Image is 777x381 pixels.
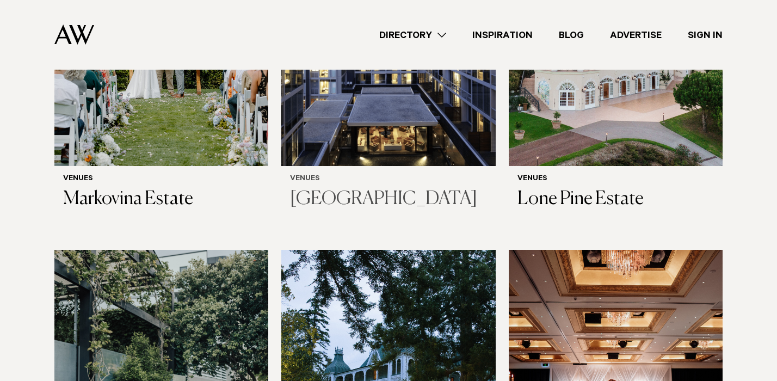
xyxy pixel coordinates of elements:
h3: Markovina Estate [63,188,260,211]
a: Blog [546,28,597,42]
a: Inspiration [459,28,546,42]
h3: Lone Pine Estate [517,188,714,211]
img: Auckland Weddings Logo [54,24,94,45]
a: Advertise [597,28,675,42]
a: Directory [366,28,459,42]
h6: Venues [517,175,714,184]
h3: [GEOGRAPHIC_DATA] [290,188,486,211]
h6: Venues [63,175,260,184]
h6: Venues [290,175,486,184]
a: Sign In [675,28,736,42]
